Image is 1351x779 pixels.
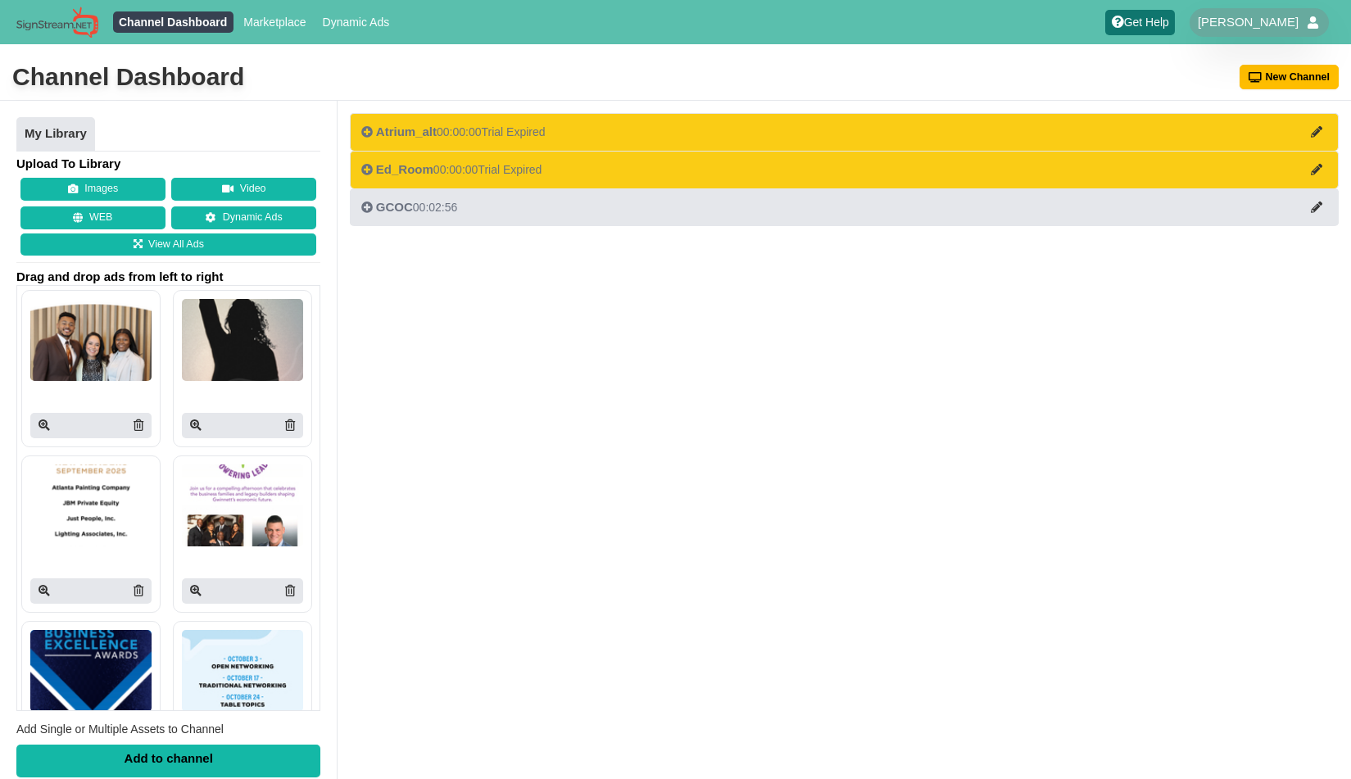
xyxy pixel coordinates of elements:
a: Marketplace [238,11,312,33]
button: Images [20,178,165,201]
div: 00:02:56 [361,199,457,215]
span: Trial Expired [478,163,542,176]
button: WEB [20,206,165,229]
a: Dynamic Ads [171,206,316,229]
h4: Upload To Library [16,156,320,172]
span: Add Single or Multiple Assets to Channel [16,722,224,736]
a: Get Help [1105,10,1175,35]
span: [PERSON_NAME] [1198,14,1299,30]
button: GCOC00:02:56 [350,188,1339,226]
button: Video [171,178,316,201]
img: P250x250 image processing20251001 1793698 vscngf [182,464,303,546]
button: New Channel [1240,65,1340,89]
div: 00:00:00 [361,124,546,140]
img: P250x250 image processing20251002 1793698 712t6j [182,299,303,381]
img: P250x250 image processing20250930 1793698 k7gb5c [182,630,303,712]
button: Ed_Room00:00:00Trial Expired [350,151,1339,188]
button: Atrium_alt00:00:00Trial Expired [350,113,1339,151]
span: Drag and drop ads from left to right [16,269,320,285]
a: View All Ads [20,233,316,256]
span: Atrium_alt [376,125,437,138]
span: Ed_Room [376,162,433,176]
a: My Library [16,117,95,152]
img: P250x250 image processing20251001 1793698 1i0tkn3 [30,630,152,712]
img: Sign Stream.NET [16,7,98,38]
a: Dynamic Ads [316,11,396,33]
a: Channel Dashboard [113,11,233,33]
div: 00:00:00 [361,161,542,178]
span: Trial Expired [482,125,546,138]
img: P250x250 image processing20251003 1793698 1njlet1 [30,299,152,381]
div: Add to channel [16,745,320,777]
img: P250x250 image processing20251002 1793698 4hu65g [30,464,152,546]
span: GCOC [376,200,413,214]
div: Channel Dashboard [12,61,244,93]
